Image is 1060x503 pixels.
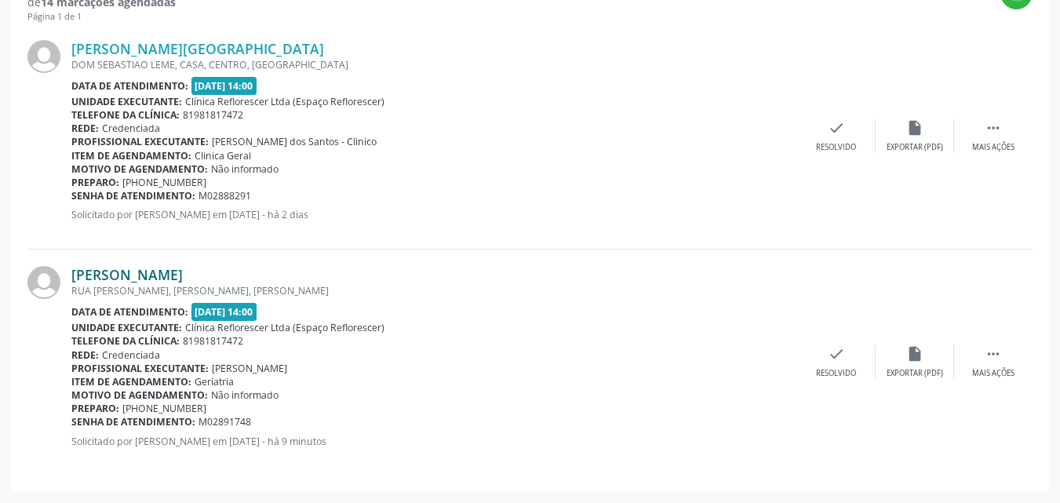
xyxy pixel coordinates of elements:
[71,40,324,57] a: [PERSON_NAME][GEOGRAPHIC_DATA]
[191,303,257,321] span: [DATE] 14:00
[71,415,195,428] b: Senha de atendimento:
[71,95,182,108] b: Unidade executante:
[71,284,797,297] div: RUA [PERSON_NAME], [PERSON_NAME], [PERSON_NAME]
[185,321,384,334] span: Clínica Reflorescer Ltda (Espaço Reflorescer)
[972,368,1014,379] div: Mais ações
[27,40,60,73] img: img
[122,402,206,415] span: [PHONE_NUMBER]
[71,162,208,176] b: Motivo de agendamento:
[828,345,845,363] i: check
[972,142,1014,153] div: Mais ações
[71,135,209,148] b: Profissional executante:
[71,58,797,71] div: DOM SEBASTIAO LEME, CASA, CENTRO, [GEOGRAPHIC_DATA]
[195,149,251,162] span: Clinica Geral
[195,375,234,388] span: Geriatria
[816,142,856,153] div: Resolvido
[828,119,845,137] i: check
[71,208,797,221] p: Solicitado por [PERSON_NAME] em [DATE] - há 2 dias
[71,435,797,448] p: Solicitado por [PERSON_NAME] em [DATE] - há 9 minutos
[199,415,251,428] span: M02891748
[183,108,243,122] span: 81981817472
[183,334,243,348] span: 81981817472
[985,119,1002,137] i: 
[211,388,279,402] span: Não informado
[211,162,279,176] span: Não informado
[71,189,195,202] b: Senha de atendimento:
[71,305,188,319] b: Data de atendimento:
[906,345,923,363] i: insert_drive_file
[212,135,377,148] span: [PERSON_NAME] dos Santos - Clinico
[102,348,160,362] span: Credenciada
[71,348,99,362] b: Rede:
[887,142,943,153] div: Exportar (PDF)
[71,176,119,189] b: Preparo:
[71,266,183,283] a: [PERSON_NAME]
[71,334,180,348] b: Telefone da clínica:
[212,362,287,375] span: [PERSON_NAME]
[906,119,923,137] i: insert_drive_file
[71,122,99,135] b: Rede:
[122,176,206,189] span: [PHONE_NUMBER]
[191,77,257,95] span: [DATE] 14:00
[27,266,60,299] img: img
[71,402,119,415] b: Preparo:
[102,122,160,135] span: Credenciada
[71,321,182,334] b: Unidade executante:
[27,10,176,24] div: Página 1 de 1
[887,368,943,379] div: Exportar (PDF)
[71,108,180,122] b: Telefone da clínica:
[71,388,208,402] b: Motivo de agendamento:
[185,95,384,108] span: Clínica Reflorescer Ltda (Espaço Reflorescer)
[71,362,209,375] b: Profissional executante:
[71,375,191,388] b: Item de agendamento:
[199,189,251,202] span: M02888291
[71,149,191,162] b: Item de agendamento:
[71,79,188,93] b: Data de atendimento:
[985,345,1002,363] i: 
[816,368,856,379] div: Resolvido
